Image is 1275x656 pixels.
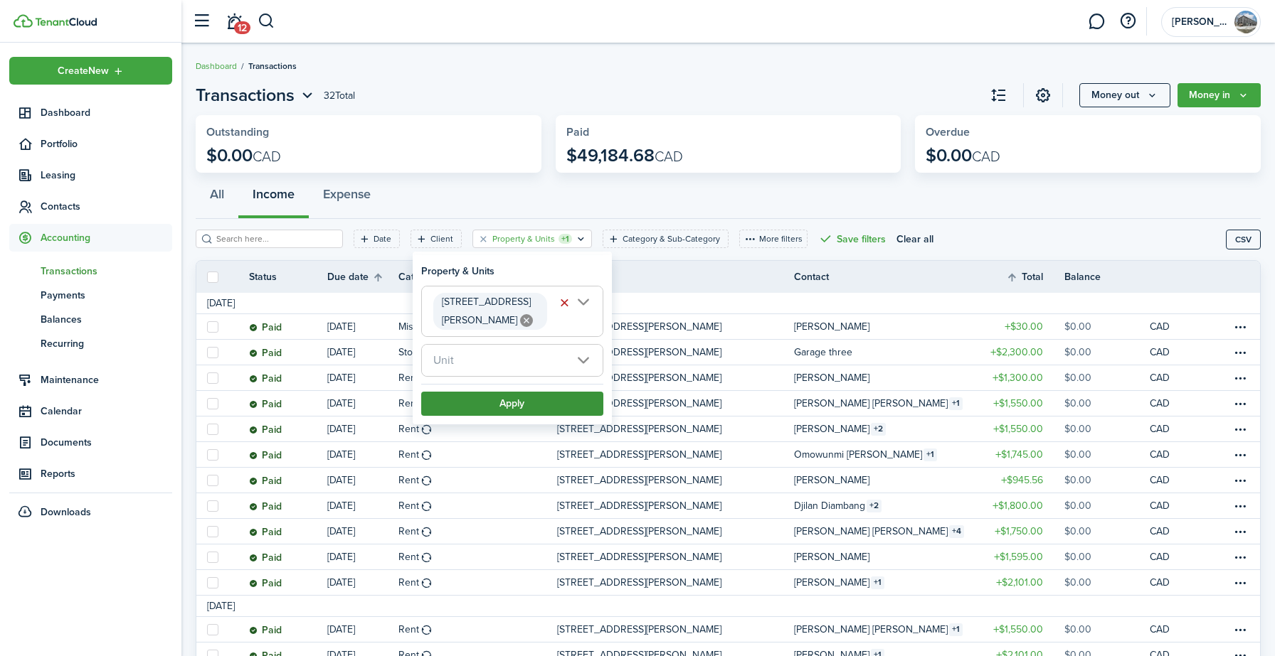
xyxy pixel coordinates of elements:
[1150,370,1170,385] p: CAD
[398,473,419,488] table-info-title: Rent
[557,570,795,595] a: [STREET_ADDRESS][PERSON_NAME]
[398,319,418,334] table-info-title: Misc
[993,498,1043,513] table-amount-title: $1,800.00
[327,345,355,360] p: [DATE]
[1150,617,1189,642] a: CAD
[1064,519,1150,544] a: $0.00
[559,234,572,244] filter-tag-counter: +1
[557,617,795,642] a: [STREET_ADDRESS][PERSON_NAME]
[249,399,282,410] status: Paid
[196,60,237,72] a: Dashboard
[196,176,238,219] button: All
[327,473,355,488] p: [DATE]
[327,370,355,385] p: [DATE]
[557,416,795,441] a: [STREET_ADDRESS][PERSON_NAME]
[1150,319,1170,334] p: CAD
[1150,345,1170,360] p: CAD
[421,392,603,416] button: Apply
[1001,473,1043,488] table-amount-title: $945.56
[327,544,398,569] a: [DATE]
[249,322,282,333] status: Paid
[9,283,172,307] a: Payments
[1083,4,1110,40] a: Messaging
[993,396,1043,411] table-amount-title: $1,550.00
[794,421,869,436] table-info-title: [PERSON_NAME]
[9,460,172,488] a: Reports
[1064,345,1091,360] table-amount-description: $0.00
[327,340,398,365] a: [DATE]
[253,146,281,167] span: CAD
[1226,230,1261,249] button: CSV
[206,146,281,166] p: $0.00
[794,269,979,284] th: Contact
[557,345,721,360] p: [STREET_ADDRESS][PERSON_NAME]
[557,519,795,544] a: [STREET_ADDRESS][PERSON_NAME]
[9,99,172,127] a: Dashboard
[794,544,979,569] a: [PERSON_NAME]
[9,331,172,355] a: Recurring
[1150,396,1170,411] p: CAD
[327,493,398,518] a: [DATE]
[398,370,419,385] table-info-title: Rent
[557,575,721,590] p: [STREET_ADDRESS][PERSON_NAME]
[867,500,882,512] table-counter: 2
[188,8,215,35] button: Open sidebar
[1116,9,1140,33] button: Open resource center
[324,88,355,103] header-page-total: 32 Total
[1150,570,1189,595] a: CAD
[398,622,419,637] table-info-title: Rent
[557,396,721,411] p: [STREET_ADDRESS][PERSON_NAME]
[794,340,979,365] a: Garage three
[477,233,490,244] button: Clear filter
[398,544,557,569] a: Rent
[1064,314,1150,339] a: $0.00
[398,442,557,467] a: Rent
[557,391,795,416] a: [STREET_ADDRESS][PERSON_NAME]
[794,372,869,384] table-profile-info-text: [PERSON_NAME]
[398,447,419,462] table-info-title: Rent
[398,365,557,390] a: Rent
[794,519,979,544] a: [PERSON_NAME] [PERSON_NAME]4
[41,105,172,120] span: Dashboard
[1178,83,1261,107] button: Open menu
[196,598,245,613] td: [DATE]
[1064,391,1150,416] a: $0.00
[221,4,248,40] a: Notifications
[566,126,891,139] widget-stats-title: Paid
[949,525,964,538] table-counter: 4
[557,340,795,365] a: [STREET_ADDRESS][PERSON_NAME]
[557,473,721,488] p: [STREET_ADDRESS][PERSON_NAME]
[557,365,795,390] a: [STREET_ADDRESS][PERSON_NAME]
[41,372,172,387] span: Maintenance
[354,230,400,248] filter-tag: Open filter
[1064,416,1150,441] a: $0.00
[739,230,808,248] button: More filters
[421,264,494,279] h3: Property & Units
[794,524,948,539] table-info-title: [PERSON_NAME] [PERSON_NAME]
[258,9,275,33] button: Search
[794,617,979,642] a: [PERSON_NAME] [PERSON_NAME]1
[249,442,327,467] a: Paid
[1064,493,1150,518] a: $0.00
[492,232,555,245] filter-tag-label: Property & Units
[1064,365,1150,390] a: $0.00
[794,468,979,493] a: [PERSON_NAME]
[1178,83,1261,107] button: Money in
[557,447,721,462] p: [STREET_ADDRESS][PERSON_NAME]
[9,259,172,283] a: Transactions
[555,293,575,313] button: Clear
[1150,447,1170,462] p: CAD
[41,505,91,520] span: Downloads
[794,347,852,358] table-profile-info-text: Garage three
[249,468,327,493] a: Paid
[1150,468,1189,493] a: CAD
[1064,396,1091,411] table-amount-description: $0.00
[1150,442,1189,467] a: CAD
[248,60,297,72] span: Transactions
[979,340,1064,365] a: $2,300.00
[249,617,327,642] a: Paid
[249,269,327,284] th: Status
[994,549,1043,564] table-amount-title: $1,595.00
[35,18,97,26] img: TenantCloud
[979,314,1064,339] a: $30.00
